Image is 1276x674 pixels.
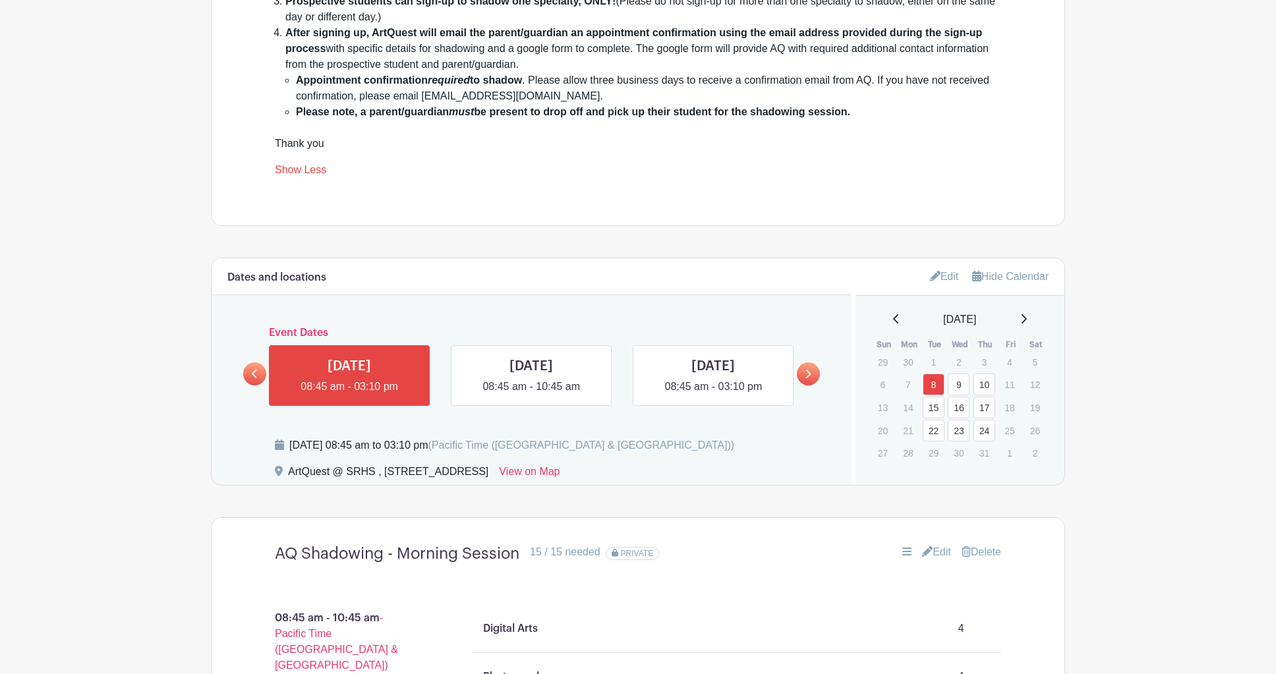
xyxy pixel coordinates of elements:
p: 1 [999,443,1020,463]
a: Edit [922,544,951,560]
p: 29 [923,443,944,463]
p: 26 [1024,420,1046,441]
div: [DATE] 08:45 am to 03:10 pm [289,437,734,453]
p: 7 [897,374,919,395]
a: 24 [973,420,995,441]
p: 2 [1024,443,1046,463]
p: 3 [973,352,995,372]
strong: be present to drop off and pick up their student for the shadowing session. [474,106,850,117]
p: Digital Arts [483,621,538,636]
p: 6 [872,374,894,395]
strong: to shadow [470,74,522,86]
strong: Please note, a parent/guardian [296,106,449,117]
a: Show Less [275,164,326,181]
em: must [449,106,474,117]
a: Delete [962,544,1001,560]
li: . Please allow three business days to receive a confirmation email from AQ. If you have not recei... [296,72,1001,104]
a: 22 [923,420,944,441]
a: 10 [973,374,995,395]
p: 27 [872,443,894,463]
p: 21 [897,420,919,441]
a: Hide Calendar [972,271,1049,282]
p: 11 [999,374,1020,395]
th: Sun [871,338,897,351]
p: 2 [948,352,970,372]
th: Tue [922,338,948,351]
th: Sat [1024,338,1049,351]
a: Edit [930,266,959,287]
th: Thu [973,338,999,351]
strong: Appointment confirmation [296,74,428,86]
p: 1 [923,352,944,372]
em: required [428,74,470,86]
p: 4 [999,352,1020,372]
div: Thank you [275,120,1001,152]
p: 30 [897,352,919,372]
h4: AQ Shadowing - Morning Session [275,544,519,563]
th: Wed [947,338,973,351]
div: ArtQuest @ SRHS , [STREET_ADDRESS] [288,464,488,485]
p: 14 [897,397,919,418]
div: 15 / 15 needed [530,544,600,560]
p: 12 [1024,374,1046,395]
a: 9 [948,374,970,395]
th: Fri [998,338,1024,351]
th: Mon [896,338,922,351]
p: 31 [973,443,995,463]
h6: Dates and locations [227,271,326,284]
p: 28 [897,443,919,463]
strong: After signing up, ArtQuest will email the parent/guardian an appointment confirmation using the e... [285,27,982,54]
a: 15 [923,397,944,418]
a: 16 [948,397,970,418]
p: 13 [872,397,894,418]
p: 19 [1024,397,1046,418]
a: 23 [948,420,970,441]
li: with specific details for shadowing and a google form to complete. The google form will provide A... [285,25,1001,120]
p: 30 [948,443,970,463]
span: [DATE] [943,312,976,327]
span: (Pacific Time ([GEOGRAPHIC_DATA] & [GEOGRAPHIC_DATA])) [428,439,734,451]
p: 29 [872,352,894,372]
a: 8 [923,374,944,395]
h6: Event Dates [266,327,797,339]
p: 5 [1024,352,1046,372]
p: 20 [872,420,894,441]
a: View on Map [499,464,560,485]
p: 18 [999,397,1020,418]
span: PRIVATE [621,549,654,558]
a: 17 [973,397,995,418]
p: 4 [931,615,991,642]
p: 25 [999,420,1020,441]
